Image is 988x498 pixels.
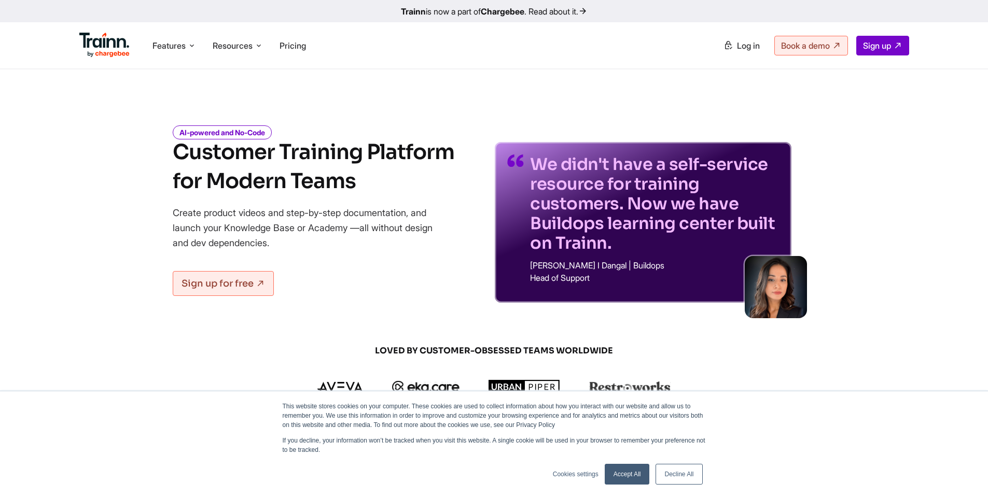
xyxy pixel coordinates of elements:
[856,36,909,55] a: Sign up
[530,261,779,269] p: [PERSON_NAME] I Dangal | Buildops
[774,36,848,55] a: Book a demo
[317,382,363,392] img: aveva logo
[745,256,807,318] img: sabina-buildops.d2e8138.png
[530,154,779,253] p: We didn't have a self-service resource for training customers. Now we have Buildops learning cent...
[283,436,706,454] p: If you decline, your information won’t be tracked when you visit this website. A single cookie wi...
[152,40,186,51] span: Features
[245,345,743,357] span: LOVED BY CUSTOMER-OBSESSED TEAMS WORLDWIDE
[173,271,274,296] a: Sign up for free
[489,380,560,394] img: urbanpiper logo
[589,381,671,393] img: restroworks logo
[280,40,306,51] a: Pricing
[392,381,460,393] img: ekacare logo
[283,402,706,430] p: This website stores cookies on your computer. These cookies are used to collect information about...
[507,154,524,167] img: quotes-purple.41a7099.svg
[79,33,130,58] img: Trainn Logo
[605,464,650,485] a: Accept All
[213,40,253,51] span: Resources
[863,40,891,51] span: Sign up
[481,6,524,17] b: Chargebee
[656,464,702,485] a: Decline All
[173,205,448,250] p: Create product videos and step-by-step documentation, and launch your Knowledge Base or Academy —...
[401,6,426,17] b: Trainn
[173,125,272,139] i: AI-powered and No-Code
[737,40,760,51] span: Log in
[553,469,599,479] a: Cookies settings
[173,138,454,196] h1: Customer Training Platform for Modern Teams
[781,40,830,51] span: Book a demo
[717,36,766,55] a: Log in
[530,274,779,282] p: Head of Support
